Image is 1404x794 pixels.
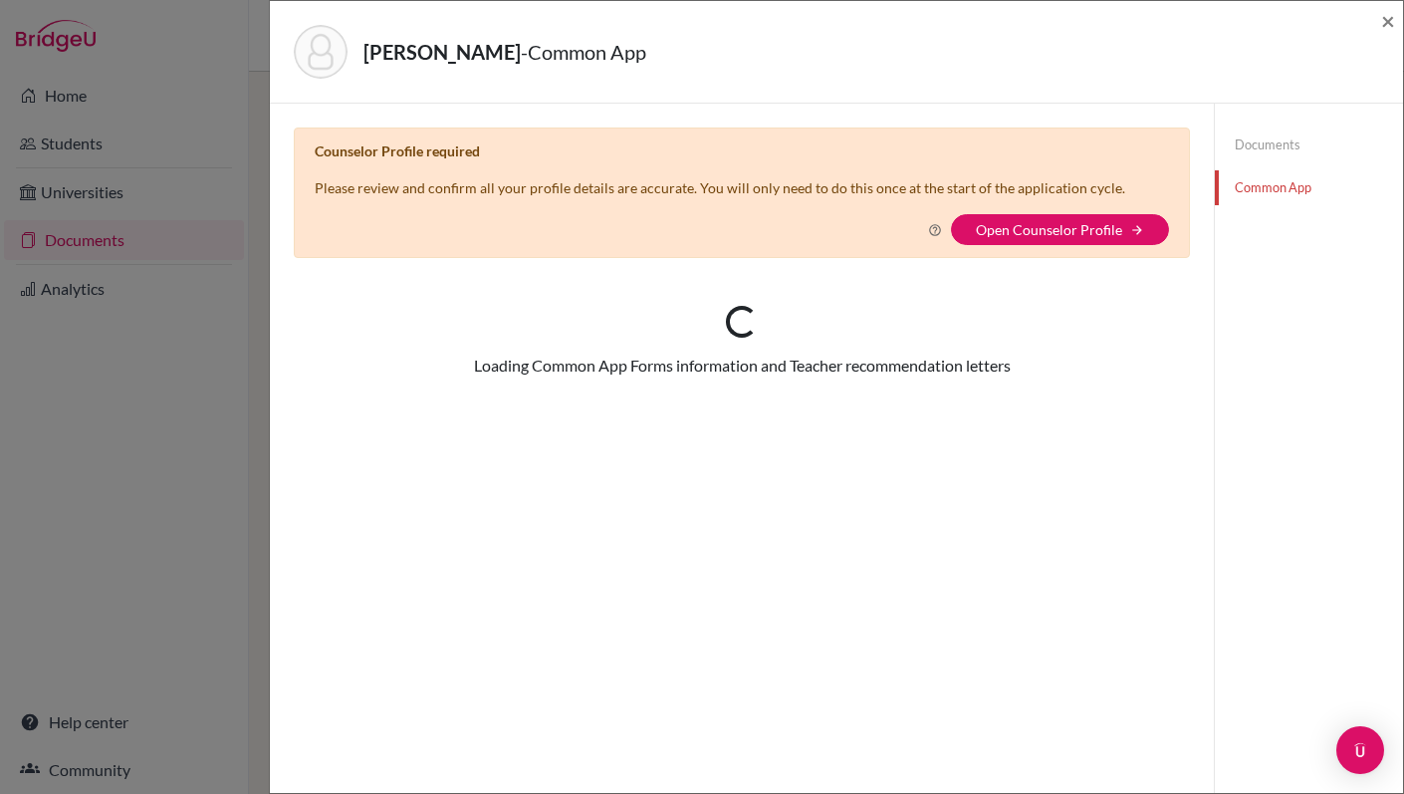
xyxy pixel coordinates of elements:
[976,221,1122,238] a: Open Counselor Profile
[1381,9,1395,33] button: Close
[951,214,1169,245] button: Open Counselor Profilearrow_forward
[1336,726,1384,774] div: Open Intercom Messenger
[315,142,480,159] b: Counselor Profile required
[521,40,646,64] span: - Common App
[1215,170,1403,205] a: Common App
[1381,6,1395,35] span: ×
[474,354,1011,378] div: Loading Common App Forms information and Teacher recommendation letters
[363,40,521,64] strong: [PERSON_NAME]
[1130,223,1144,237] i: arrow_forward
[1215,128,1403,162] a: Documents
[315,177,1125,198] p: Please review and confirm all your profile details are accurate. You will only need to do this on...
